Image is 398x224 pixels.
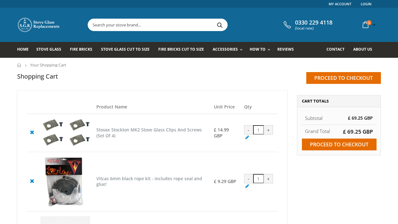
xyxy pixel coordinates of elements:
[70,47,92,52] span: Fire Bricks
[264,125,273,135] div: +
[213,42,246,58] a: Accessories
[305,115,322,121] span: Subtotal
[277,42,298,58] a: Reviews
[36,42,66,58] a: Stove Glass
[295,19,332,26] span: 0330 229 4118
[101,42,154,58] a: Stove Glass Cut To Size
[214,127,229,138] span: £ 14.99 GBP
[93,100,211,114] th: Product Name
[96,127,202,139] a: Stovax Stockton MK2 Stove Glass Clips And Screws (Set Of 4)
[353,47,372,52] span: About us
[282,19,332,30] a: 0330 229 4118 (local rate)
[264,174,273,183] div: +
[241,100,278,114] th: Qty
[360,19,377,31] a: 3
[30,62,66,68] span: Your Shopping Cart
[244,174,253,183] div: -
[244,125,253,135] div: -
[306,72,381,84] input: Proceed to checkout
[353,42,377,58] a: About us
[213,47,238,52] span: Accessories
[326,47,345,52] span: Contact
[326,42,349,58] a: Contact
[250,42,273,58] a: How To
[101,47,149,52] span: Stove Glass Cut To Size
[17,42,33,58] a: Home
[305,128,330,134] strong: Grand Total
[343,128,373,135] span: £ 69.25 GBP
[96,176,202,187] a: Vitcas 6mm black rope kit - includes rope seal and glue!
[367,20,372,25] span: 3
[211,100,241,114] th: Unit Price
[158,42,209,58] a: Fire Bricks Cut To Size
[17,63,22,67] a: Home
[213,19,227,31] button: Search
[17,72,58,80] h1: Shopping Cart
[158,47,204,52] span: Fire Bricks Cut To Size
[40,119,90,147] img: Stovax Stockton MK2 Stove Glass Clips And Screws (Set Of 4)
[17,47,29,52] span: Home
[302,139,377,150] input: Proceed to checkout
[302,98,329,104] span: Cart Totals
[214,178,236,184] span: £ 9.29 GBP
[348,115,373,121] span: £ 69.25 GBP
[40,157,90,207] img: Vitcas 6mm black rope kit - includes rope seal and glue!
[17,17,61,33] img: Stove Glass Replacement
[70,42,97,58] a: Fire Bricks
[277,47,294,52] span: Reviews
[250,47,266,52] span: How To
[36,47,61,52] span: Stove Glass
[88,19,297,31] input: Search your stove brand...
[295,26,332,30] span: (local rate)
